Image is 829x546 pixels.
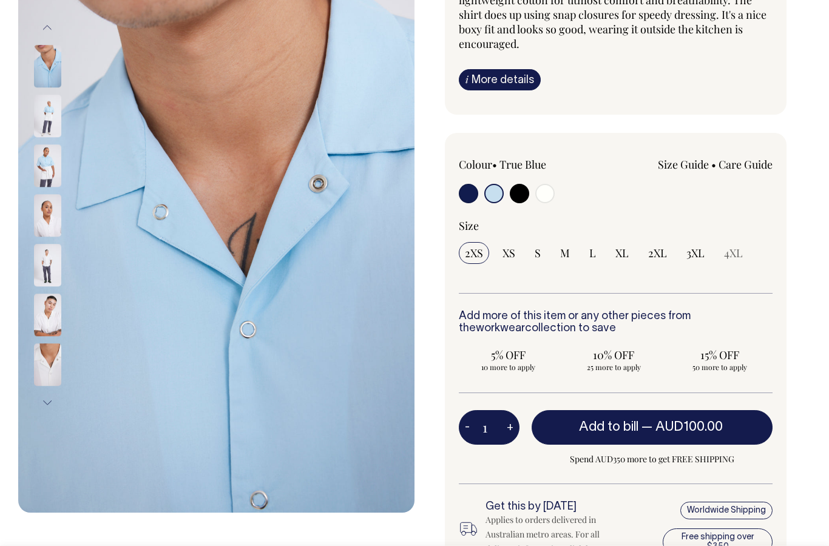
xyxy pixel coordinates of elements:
[34,95,61,137] img: true-blue
[564,344,663,376] input: 10% OFF 25 more to apply
[38,14,56,41] button: Previous
[677,348,763,362] span: 15% OFF
[502,246,515,260] span: XS
[492,157,497,172] span: •
[560,246,570,260] span: M
[615,246,629,260] span: XL
[465,362,551,372] span: 10 more to apply
[724,246,743,260] span: 4XL
[658,157,709,172] a: Size Guide
[465,246,483,260] span: 2XS
[718,242,749,264] input: 4XL
[554,242,576,264] input: M
[38,389,56,417] button: Next
[711,157,716,172] span: •
[609,242,635,264] input: XL
[570,362,657,372] span: 25 more to apply
[465,73,469,86] span: i
[459,344,557,376] input: 5% OFF 10 more to apply
[671,344,769,376] input: 15% OFF 50 more to apply
[34,45,61,87] img: true-blue
[570,348,657,362] span: 10% OFF
[459,218,773,233] div: Size
[501,416,519,440] button: +
[496,242,521,264] input: XS
[34,343,61,386] img: off-white
[579,421,638,433] span: Add to bill
[34,294,61,336] img: off-white
[459,311,773,335] h6: Add more of this item or any other pieces from the collection to save
[589,246,596,260] span: L
[34,244,61,286] img: off-white
[459,69,541,90] a: iMore details
[465,348,551,362] span: 5% OFF
[655,421,723,433] span: AUD100.00
[459,416,476,440] button: -
[529,242,547,264] input: S
[686,246,705,260] span: 3XL
[641,421,726,433] span: —
[532,410,773,444] button: Add to bill —AUD100.00
[583,242,602,264] input: L
[34,144,61,187] img: true-blue
[677,362,763,372] span: 50 more to apply
[535,246,541,260] span: S
[680,242,711,264] input: 3XL
[476,323,525,334] a: workwear
[486,501,629,513] h6: Get this by [DATE]
[648,246,667,260] span: 2XL
[719,157,773,172] a: Care Guide
[532,452,773,467] span: Spend AUD350 more to get FREE SHIPPING
[499,157,546,172] label: True Blue
[642,242,673,264] input: 2XL
[34,194,61,237] img: off-white
[459,157,584,172] div: Colour
[459,242,489,264] input: 2XS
